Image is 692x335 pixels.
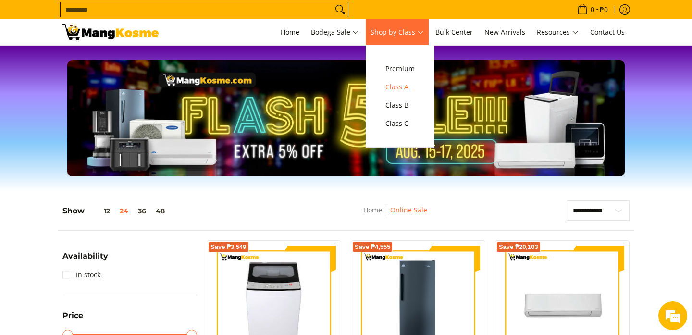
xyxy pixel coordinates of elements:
[168,19,630,45] nav: Main Menu
[371,26,424,38] span: Shop by Class
[381,78,420,96] a: Class A
[435,27,473,37] span: Bulk Center
[210,244,247,250] span: Save ₱3,549
[62,267,100,283] a: In stock
[62,312,83,327] summary: Open
[62,312,83,320] span: Price
[499,244,538,250] span: Save ₱20,103
[281,27,299,37] span: Home
[363,205,382,214] a: Home
[5,228,183,262] textarea: Type your message and hit 'Enter'
[598,6,609,13] span: ₱0
[381,60,420,78] a: Premium
[56,104,133,201] span: We're online!
[589,6,596,13] span: 0
[385,118,415,130] span: Class C
[385,63,415,75] span: Premium
[62,24,159,40] img: BREAKING NEWS: Flash 5ale! August 15-17, 2025 l Mang Kosme
[62,206,170,216] h5: Show
[62,252,108,267] summary: Open
[537,26,579,38] span: Resources
[333,2,348,17] button: Search
[385,99,415,112] span: Class B
[133,207,151,215] button: 36
[62,252,108,260] span: Availability
[306,19,364,45] a: Bodega Sale
[480,19,530,45] a: New Arrivals
[585,19,630,45] a: Contact Us
[276,19,304,45] a: Home
[355,244,391,250] span: Save ₱4,555
[431,19,478,45] a: Bulk Center
[532,19,583,45] a: Resources
[390,205,427,214] a: Online Sale
[366,19,429,45] a: Shop by Class
[311,26,359,38] span: Bodega Sale
[381,96,420,114] a: Class B
[115,207,133,215] button: 24
[385,81,415,93] span: Class A
[381,114,420,133] a: Class C
[590,27,625,37] span: Contact Us
[158,5,181,28] div: Minimize live chat window
[302,204,488,226] nav: Breadcrumbs
[574,4,611,15] span: •
[50,54,161,66] div: Chat with us now
[151,207,170,215] button: 48
[484,27,525,37] span: New Arrivals
[85,207,115,215] button: 12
